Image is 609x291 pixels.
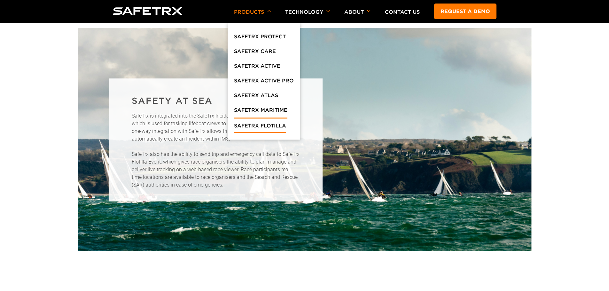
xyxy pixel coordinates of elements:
[234,106,287,119] a: SafeTrx Maritime
[385,9,420,15] a: Contact Us
[367,10,371,12] img: Arrow down
[2,67,6,72] input: Request a Demo
[2,136,6,140] input: I agree to allow 8 West Consulting to store and process my personal data.*
[132,112,300,189] p: SafeTrx is integrated into the SafeTrx Incident Management System (IMS) which is used for tasking...
[577,260,609,291] div: Chatwidget
[234,77,294,88] a: SafeTrx Active Pro
[7,68,39,73] span: Request a Demo
[78,28,532,251] img: Multiple sailing boats in the water
[577,260,609,291] iframe: Chat Widget
[234,62,280,73] a: SafeTrx Active
[267,10,271,12] img: Arrow down
[344,9,371,23] p: About
[234,33,286,44] a: SafeTrx Protect
[2,76,6,80] input: Discover More
[234,47,276,59] a: SafeTrx Care
[132,95,213,107] h2: SAFETY AT SEA
[234,122,286,133] a: SafeTrx Flotilla
[234,9,271,23] p: Products
[8,135,144,140] p: I agree to allow 8 West Consulting to store and process my personal data.
[113,7,183,15] img: Logo SafeTrx
[285,9,330,23] p: Technology
[434,4,496,19] a: Request a demo
[7,76,34,81] span: Discover More
[326,10,330,12] img: Arrow down
[234,91,278,103] a: SafeTrx Atlas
